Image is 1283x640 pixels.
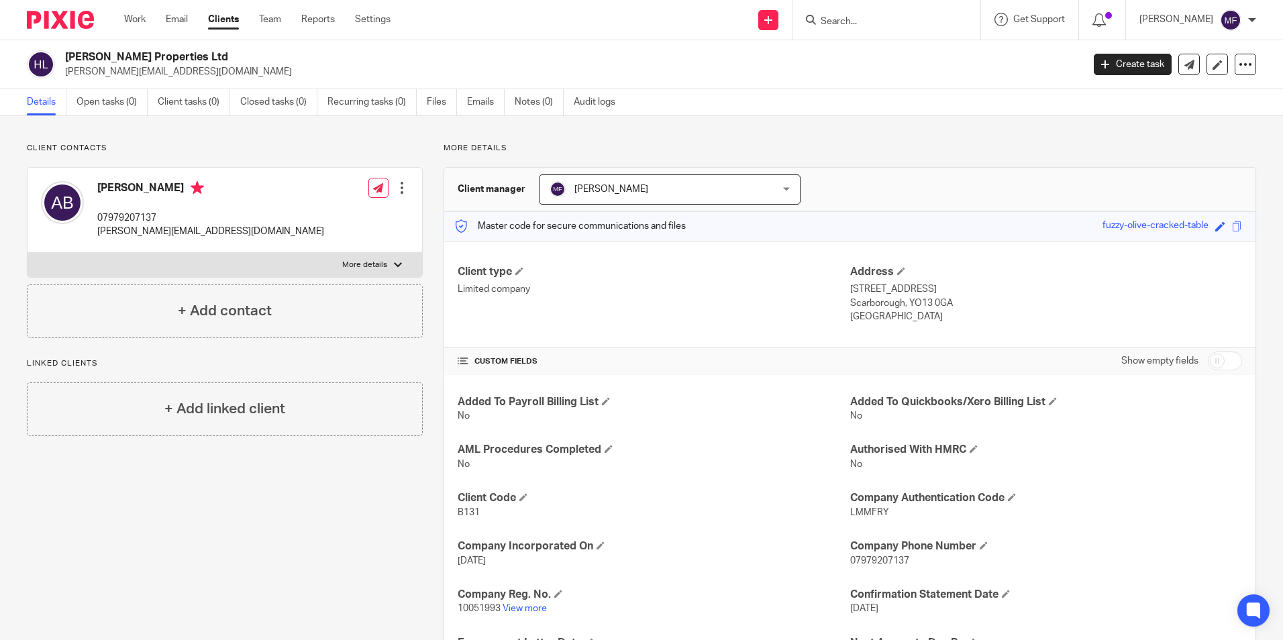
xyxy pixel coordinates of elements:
[65,65,1074,78] p: [PERSON_NAME][EMAIL_ADDRESS][DOMAIN_NAME]
[97,181,324,198] h4: [PERSON_NAME]
[458,395,850,409] h4: Added To Payroll Billing List
[1102,219,1209,234] div: fuzzy-olive-cracked-table
[240,89,317,115] a: Closed tasks (0)
[850,265,1242,279] h4: Address
[427,89,457,115] a: Files
[503,604,547,613] a: View more
[355,13,391,26] a: Settings
[458,460,470,469] span: No
[124,13,146,26] a: Work
[27,358,423,369] p: Linked clients
[458,508,480,517] span: B131
[65,50,872,64] h2: [PERSON_NAME] Properties Ltd
[444,143,1256,154] p: More details
[458,282,850,296] p: Limited company
[342,260,387,270] p: More details
[850,395,1242,409] h4: Added To Quickbooks/Xero Billing List
[191,181,204,195] i: Primary
[850,508,889,517] span: LMMFRY
[27,50,55,78] img: svg%3E
[458,182,525,196] h3: Client manager
[1094,54,1172,75] a: Create task
[259,13,281,26] a: Team
[850,491,1242,505] h4: Company Authentication Code
[97,225,324,238] p: [PERSON_NAME][EMAIL_ADDRESS][DOMAIN_NAME]
[27,11,94,29] img: Pixie
[27,89,66,115] a: Details
[458,588,850,602] h4: Company Reg. No.
[327,89,417,115] a: Recurring tasks (0)
[27,143,423,154] p: Client contacts
[1121,354,1198,368] label: Show empty fields
[458,556,486,566] span: [DATE]
[208,13,239,26] a: Clients
[850,282,1242,296] p: [STREET_ADDRESS]
[850,443,1242,457] h4: Authorised With HMRC
[97,211,324,225] p: 07979207137
[301,13,335,26] a: Reports
[850,411,862,421] span: No
[574,184,648,194] span: [PERSON_NAME]
[850,588,1242,602] h4: Confirmation Statement Date
[850,460,862,469] span: No
[458,356,850,367] h4: CUSTOM FIELDS
[467,89,505,115] a: Emails
[458,443,850,457] h4: AML Procedures Completed
[850,310,1242,323] p: [GEOGRAPHIC_DATA]
[458,604,501,613] span: 10051993
[1139,13,1213,26] p: [PERSON_NAME]
[76,89,148,115] a: Open tasks (0)
[1013,15,1065,24] span: Get Support
[41,181,84,224] img: svg%3E
[458,265,850,279] h4: Client type
[1220,9,1241,31] img: svg%3E
[574,89,625,115] a: Audit logs
[819,16,940,28] input: Search
[166,13,188,26] a: Email
[850,556,909,566] span: 07979207137
[458,411,470,421] span: No
[550,181,566,197] img: svg%3E
[178,301,272,321] h4: + Add contact
[454,219,686,233] p: Master code for secure communications and files
[850,539,1242,553] h4: Company Phone Number
[158,89,230,115] a: Client tasks (0)
[458,539,850,553] h4: Company Incorporated On
[458,491,850,505] h4: Client Code
[850,604,878,613] span: [DATE]
[850,297,1242,310] p: Scarborough, YO13 0GA
[164,398,285,419] h4: + Add linked client
[515,89,564,115] a: Notes (0)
